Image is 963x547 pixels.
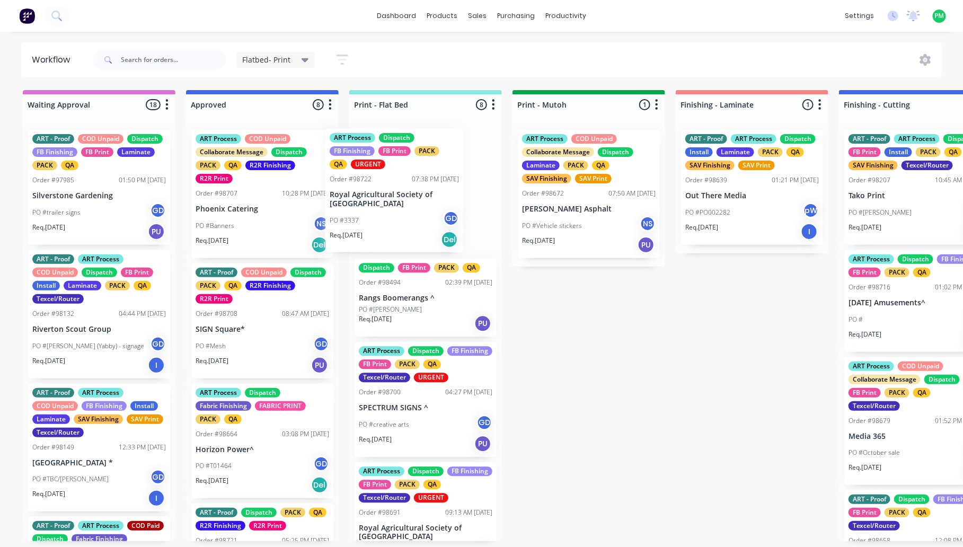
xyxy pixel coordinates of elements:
[517,99,622,110] input: Enter column name…
[372,8,421,24] a: dashboard
[146,99,161,110] span: 18
[844,99,948,110] input: Enter column name…
[935,11,944,21] span: PM
[840,8,879,24] div: settings
[243,54,291,65] span: Flatbed- Print
[32,54,75,66] div: Workflow
[476,99,487,110] span: 8
[492,8,540,24] div: purchasing
[354,99,458,110] input: Enter column name…
[681,99,785,110] input: Enter column name…
[639,99,650,110] span: 1
[191,99,295,110] input: Enter column name…
[802,99,814,110] span: 1
[313,99,324,110] span: 8
[540,8,591,24] div: productivity
[28,99,132,110] input: Enter column name…
[463,8,492,24] div: sales
[19,8,35,24] img: Factory
[121,49,226,70] input: Search for orders...
[421,8,463,24] div: products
